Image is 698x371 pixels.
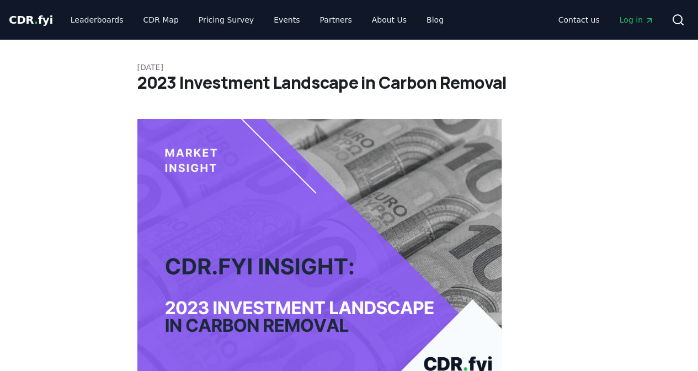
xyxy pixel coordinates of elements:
a: Contact us [550,10,609,30]
a: Log in [611,10,663,30]
p: [DATE] [137,62,561,73]
nav: Main [62,10,452,30]
a: Leaderboards [62,10,132,30]
a: Events [265,10,308,30]
a: Pricing Survey [190,10,263,30]
a: CDR.fyi [9,12,53,28]
span: Log in [620,14,654,25]
a: Partners [311,10,361,30]
a: CDR Map [135,10,188,30]
a: Blog [418,10,452,30]
nav: Main [550,10,663,30]
a: About Us [363,10,415,30]
h1: 2023 Investment Landscape in Carbon Removal [137,73,561,93]
span: . [34,13,38,26]
span: CDR fyi [9,13,53,26]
